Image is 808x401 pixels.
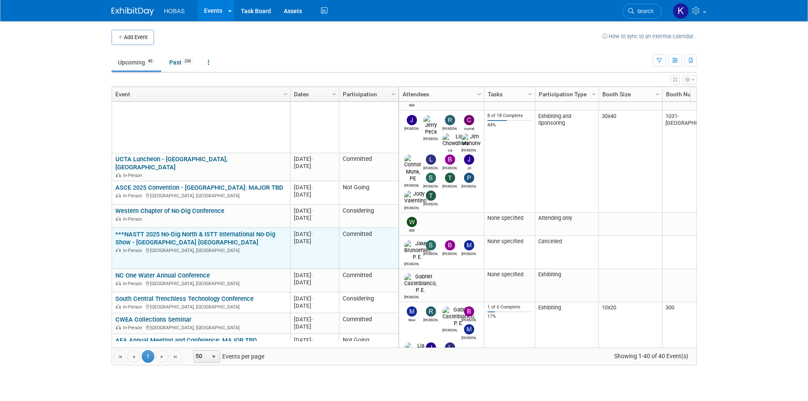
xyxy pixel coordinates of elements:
[426,173,436,183] img: Stephen Alston
[461,125,476,131] div: crystal guevara
[475,87,484,100] a: Column Settings
[464,154,474,165] img: JD Demore
[535,213,598,236] td: Attending only
[311,156,313,162] span: -
[442,306,475,327] img: Gabriel Castelblanco, P. E.
[623,4,662,19] a: Search
[423,250,438,256] div: Sam Juliano
[464,306,474,317] img: Bijan Khamanian
[294,87,333,101] a: Dates
[127,350,140,363] a: Go to the previous page
[423,317,438,322] div: Rene Garcia
[130,353,137,360] span: Go to the previous page
[123,216,145,222] span: In-Person
[115,337,257,344] a: AEA Annual Meeting and Conference: MAJOR TBD
[115,192,286,199] div: [GEOGRAPHIC_DATA], [GEOGRAPHIC_DATA]
[662,302,726,365] td: 300
[294,279,335,286] div: [DATE]
[117,353,123,360] span: Go to the first page
[115,230,275,246] a: ***NASTT 2025 No-Dig North & ISTT International No-Dig Show - [GEOGRAPHIC_DATA] [GEOGRAPHIC_DATA]
[404,317,419,322] div: Moe Tamizifar
[172,353,179,360] span: Go to the last page
[404,261,419,266] div: Jake Brunoehler, P. E.
[539,87,593,101] a: Participation Type
[404,125,419,131] div: Jeffrey LeBlanc
[159,353,165,360] span: Go to the next page
[442,125,457,131] div: Rene Garcia
[311,272,313,278] span: -
[115,184,283,191] a: ASCE 2025 Convention - [GEOGRAPHIC_DATA]: MAJOR TBD
[339,269,398,292] td: Committed
[115,280,286,287] div: [GEOGRAPHIC_DATA], [GEOGRAPHIC_DATA]
[535,111,598,213] td: Exhibiting and Sponsoring
[123,173,145,178] span: In-Person
[461,183,476,188] div: Perry Leros
[339,292,398,313] td: Considering
[461,165,476,170] div: JD Demore
[426,342,436,353] img: Jeffrey LeBlanc
[404,273,436,294] img: Gabriel Castelblanco, P. E.
[535,302,598,365] td: Exhibiting
[407,115,417,125] img: Jeffrey LeBlanc
[389,87,398,100] a: Column Settings
[210,353,217,360] span: select
[163,54,200,70] a: Past230
[294,323,335,330] div: [DATE]
[182,58,193,64] span: 230
[343,87,393,101] a: Participation
[339,228,398,269] td: Committed
[294,272,335,279] div: [DATE]
[294,214,335,222] div: [DATE]
[112,30,154,45] button: Add Event
[142,350,154,363] span: 1
[423,115,438,135] img: Jerry Peck
[311,184,313,191] span: -
[294,191,335,198] div: [DATE]
[461,133,481,147] img: Jim Mahony
[404,205,419,210] div: Jody Valentino
[311,316,313,322] span: -
[116,173,121,177] img: In-Person Event
[461,250,476,256] div: Mike Bussio
[673,3,689,19] img: krystal coker
[294,302,335,309] div: [DATE]
[598,302,662,365] td: 10x20
[123,281,145,286] span: In-Person
[445,173,455,183] img: Ted Woolsey
[426,306,436,317] img: Rene Garcia
[311,337,313,343] span: -
[404,102,419,107] div: Will Stafford
[404,227,419,233] div: Will Stafford
[527,91,534,98] span: Column Settings
[487,271,531,278] div: None specified
[404,342,431,356] img: Lia Chowdhury
[487,304,531,310] div: 1 of 6 Complete
[461,317,476,322] div: Bijan Khamanian
[535,236,598,269] td: Cancelled
[445,342,455,353] img: Lindsey Thiele
[123,248,145,253] span: In-Person
[461,334,476,340] div: Mike Bussio
[634,8,654,14] span: Search
[445,115,455,125] img: Rene Garcia
[476,91,483,98] span: Column Settings
[442,133,469,147] img: Lia Chowdhury
[115,155,227,171] a: UCTA Luncheon - [GEOGRAPHIC_DATA], [GEOGRAPHIC_DATA]
[487,122,531,128] div: 44%
[404,294,419,299] div: Gabriel Castelblanco, P. E.
[339,313,398,334] td: Committed
[339,334,398,355] td: Not Going
[294,207,335,214] div: [DATE]
[423,165,438,170] div: Lindsey Thiele
[116,304,121,308] img: In-Person Event
[404,154,421,182] img: Connor Munk, PE
[112,7,154,16] img: ExhibitDay
[426,240,436,250] img: Sam Juliano
[169,350,182,363] a: Go to the last page
[598,111,662,213] td: 30x40
[488,87,529,101] a: Tasks
[464,240,474,250] img: Mike Bussio
[407,217,417,227] img: Will Stafford
[407,306,417,317] img: Moe Tamizifar
[294,155,335,163] div: [DATE]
